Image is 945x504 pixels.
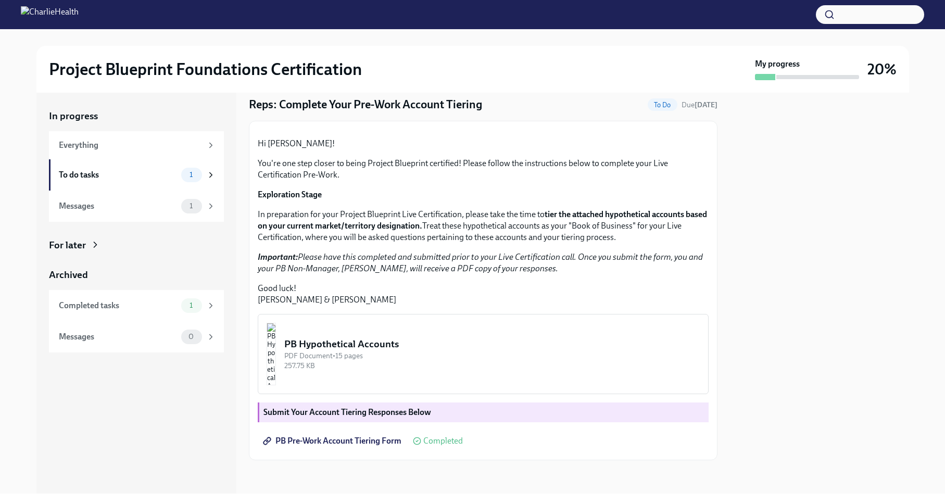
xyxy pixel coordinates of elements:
[59,169,177,181] div: To do tasks
[648,101,677,109] span: To Do
[284,351,700,361] div: PDF Document • 15 pages
[49,131,224,159] a: Everything
[49,290,224,321] a: Completed tasks1
[49,59,362,80] h2: Project Blueprint Foundations Certification
[59,300,177,311] div: Completed tasks
[183,202,199,210] span: 1
[49,109,224,123] a: In progress
[258,190,322,199] strong: Exploration Stage
[284,361,700,371] div: 257.75 KB
[59,140,202,151] div: Everything
[49,238,224,252] a: For later
[59,200,177,212] div: Messages
[284,337,700,351] div: PB Hypothetical Accounts
[49,321,224,352] a: Messages0
[21,6,79,23] img: CharlieHealth
[49,268,224,282] a: Archived
[258,138,709,149] p: Hi [PERSON_NAME]!
[263,407,431,417] strong: Submit Your Account Tiering Responses Below
[258,431,409,451] a: PB Pre-Work Account Tiering Form
[258,209,709,243] p: In preparation for your Project Blueprint Live Certification, please take the time to Treat these...
[258,314,709,394] button: PB Hypothetical AccountsPDF Document•15 pages257.75 KB
[49,238,86,252] div: For later
[182,333,200,341] span: 0
[258,158,709,181] p: You're one step closer to being Project Blueprint certified! Please follow the instructions below...
[755,58,800,70] strong: My progress
[49,191,224,222] a: Messages1
[695,100,717,109] strong: [DATE]
[183,171,199,179] span: 1
[49,159,224,191] a: To do tasks1
[258,283,709,306] p: Good luck! [PERSON_NAME] & [PERSON_NAME]
[258,252,298,262] strong: Important:
[423,437,463,445] span: Completed
[249,97,482,112] h4: Reps: Complete Your Pre-Work Account Tiering
[183,301,199,309] span: 1
[258,252,703,273] em: Please have this completed and submitted prior to your Live Certification call. Once you submit t...
[267,323,276,385] img: PB Hypothetical Accounts
[682,100,717,110] span: September 8th, 2025 12:00
[59,331,177,343] div: Messages
[867,60,897,79] h3: 20%
[682,100,717,109] span: Due
[265,436,401,446] span: PB Pre-Work Account Tiering Form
